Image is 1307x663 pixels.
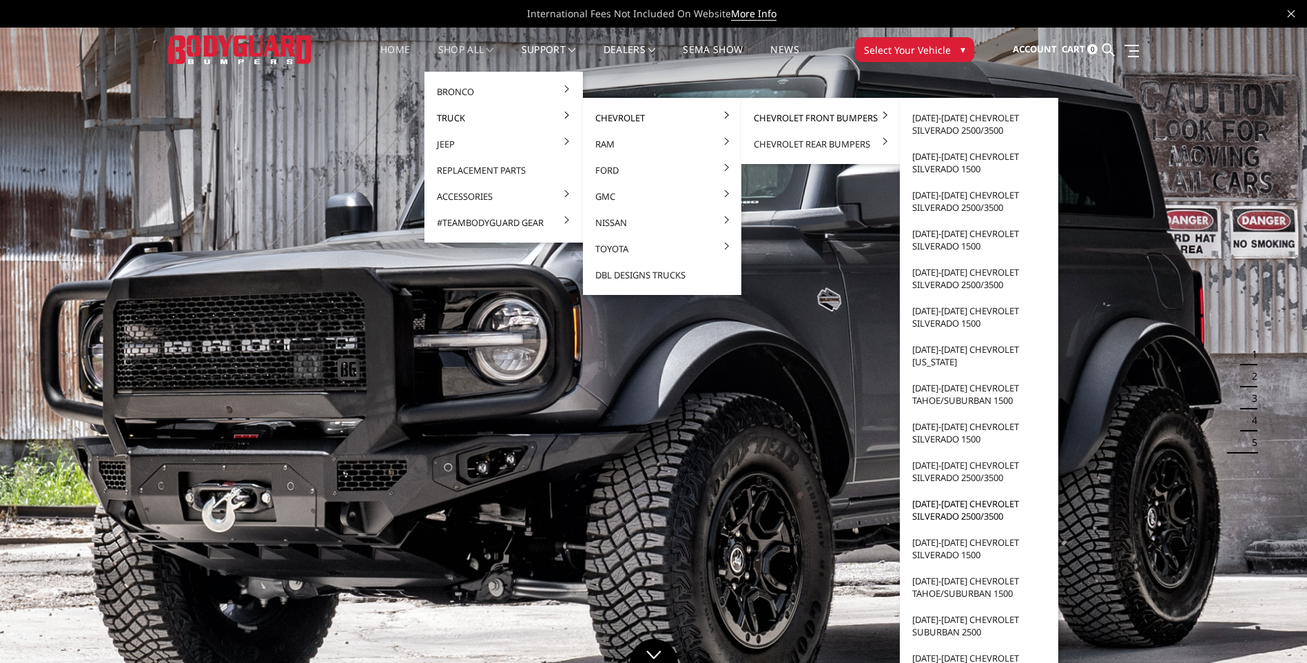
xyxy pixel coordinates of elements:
a: Ram [588,131,736,157]
a: Nissan [588,210,736,236]
a: Chevrolet [588,105,736,131]
a: [DATE]-[DATE] Chevrolet Silverado 1500 [905,298,1053,336]
a: [DATE]-[DATE] Chevrolet Tahoe/Suburban 1500 [905,375,1053,414]
a: [DATE]-[DATE] Chevrolet Tahoe/Suburban 1500 [905,568,1053,606]
a: SEMA Show [683,45,743,72]
img: BODYGUARD BUMPERS [168,35,313,63]
button: Select Your Vehicle [855,37,974,62]
a: Chevrolet Rear Bumpers [747,131,894,157]
a: Chevrolet Front Bumpers [747,105,894,131]
span: Select Your Vehicle [864,43,951,57]
a: Support [522,45,576,72]
a: Jeep [430,131,577,157]
a: [DATE]-[DATE] Chevrolet Silverado 1500 [905,414,1053,452]
a: Account [1013,31,1057,68]
a: Bronco [430,79,577,105]
a: Replacement Parts [430,157,577,183]
a: Click to Down [630,639,678,663]
a: #TeamBodyguard Gear [430,210,577,236]
button: 2 of 5 [1244,365,1257,387]
button: 1 of 5 [1244,343,1257,365]
span: 0 [1087,44,1098,54]
button: 4 of 5 [1244,409,1257,431]
a: GMC [588,183,736,210]
a: Ford [588,157,736,183]
a: [DATE]-[DATE] Chevrolet Silverado 2500/3500 [905,452,1053,491]
a: [DATE]-[DATE] Chevrolet Silverado 1500 [905,529,1053,568]
a: [DATE]-[DATE] Chevrolet Silverado 2500/3500 [905,491,1053,529]
span: Account [1013,43,1057,55]
a: [DATE]-[DATE] Chevrolet Silverado 2500/3500 [905,105,1053,143]
a: Dealers [604,45,656,72]
a: shop all [438,45,494,72]
a: [DATE]-[DATE] Chevrolet Silverado 2500/3500 [905,259,1053,298]
span: Cart [1062,43,1085,55]
a: Truck [430,105,577,131]
a: [DATE]-[DATE] Chevrolet Silverado 1500 [905,143,1053,182]
a: News [770,45,799,72]
a: [DATE]-[DATE] Chevrolet [US_STATE] [905,336,1053,375]
a: More Info [731,7,776,21]
a: [DATE]-[DATE] Chevrolet Silverado 2500/3500 [905,182,1053,221]
a: Accessories [430,183,577,210]
a: DBL Designs Trucks [588,262,736,288]
a: [DATE]-[DATE] Chevrolet Silverado 1500 [905,221,1053,259]
a: Cart 0 [1062,31,1098,68]
a: Home [380,45,410,72]
a: Toyota [588,236,736,262]
button: 5 of 5 [1244,431,1257,453]
span: ▾ [960,42,965,57]
a: [DATE]-[DATE] Chevrolet Suburban 2500 [905,606,1053,645]
button: 3 of 5 [1244,387,1257,409]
